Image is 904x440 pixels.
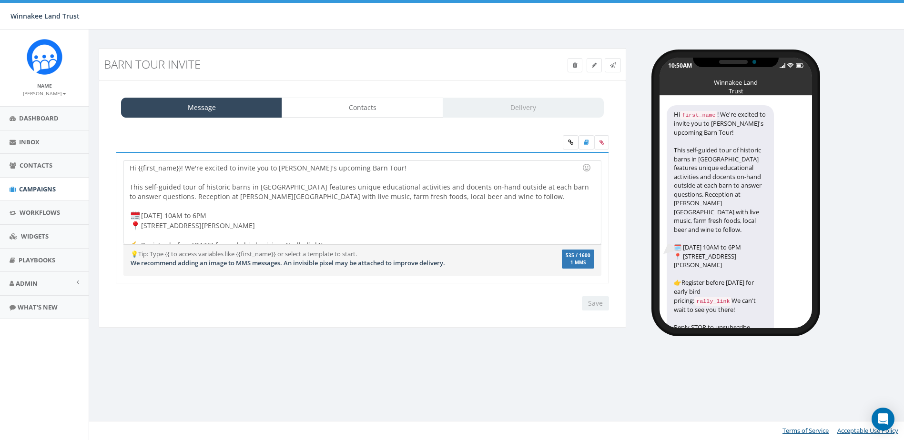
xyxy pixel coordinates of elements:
[20,161,52,170] span: Contacts
[131,259,445,267] span: We recommend adding an image to MMS messages. An invisible pixel may be attached to improve deliv...
[37,82,52,89] small: Name
[566,252,590,259] span: 535 / 1600
[579,135,594,150] label: Insert Template Text
[23,90,66,97] small: [PERSON_NAME]
[592,61,597,69] span: Edit Campaign
[123,250,522,267] div: 💡Tip: Type {{ to access variables like {{first_name}} or select a template to start.
[872,408,894,430] div: Open Intercom Messenger
[104,58,488,70] h3: Barn Tour Invite
[837,426,898,435] a: Acceptable Use Policy
[131,211,140,220] img: 🗓️
[282,98,443,118] a: Contacts
[594,135,609,150] span: Attach your media
[668,61,692,70] div: 10:50AM
[581,162,592,173] div: Use the TAB key to insert emoji faster
[18,303,58,311] span: What's New
[782,426,829,435] a: Terms of Service
[21,232,49,240] span: Widgets
[23,89,66,97] a: [PERSON_NAME]
[19,185,56,193] span: Campaigns
[680,111,717,120] code: first_name
[131,240,140,250] img: 👉
[16,279,38,288] span: Admin
[131,221,140,230] img: 📍
[19,114,59,122] span: Dashboard
[124,160,600,244] div: Hi {{first_name}}! We're excited to invite you to [PERSON_NAME]'s upcoming Barn Tour! This self-g...
[19,256,55,264] span: Playbooks
[121,98,282,118] a: Message
[610,61,616,69] span: Send Test Message
[10,11,80,20] span: Winnakee Land Trust
[566,260,590,265] span: 1 MMS
[712,78,760,83] div: Winnakee Land Trust
[573,61,577,69] span: Delete Campaign
[667,105,774,337] div: Hi ! We're excited to invite you to [PERSON_NAME]'s upcoming Barn Tour! This self-guided tour of ...
[694,297,731,306] code: rally_link
[27,39,62,75] img: Rally_Corp_Icon.png
[19,138,40,146] span: Inbox
[20,208,60,217] span: Workflows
